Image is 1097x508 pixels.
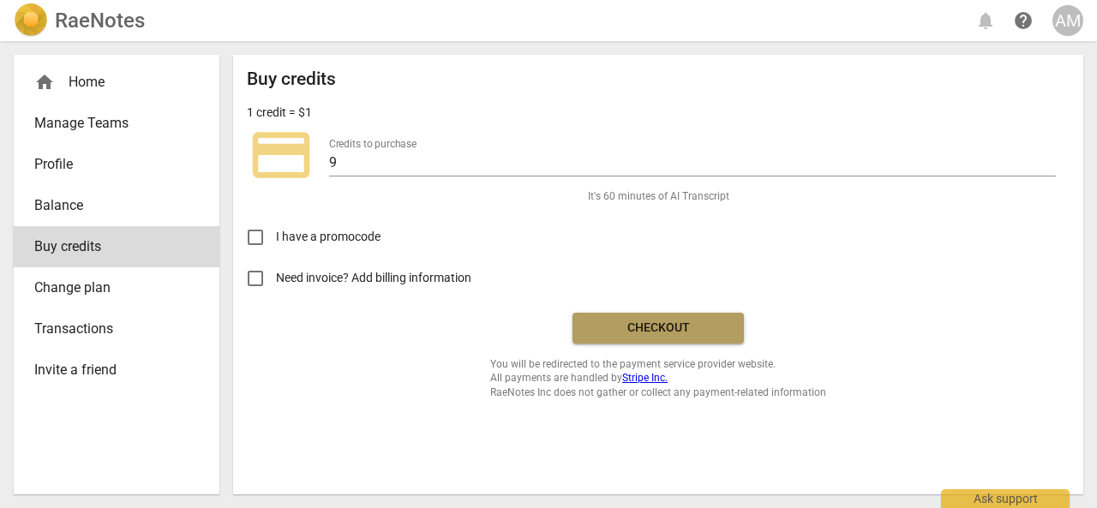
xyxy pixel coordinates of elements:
[247,121,315,189] span: credit_card
[1008,5,1039,36] a: Help
[490,357,826,400] span: You will be redirected to the payment service provider website. All payments are handled by RaeNo...
[941,489,1070,508] div: Ask support
[34,113,185,134] span: Manage Teams
[586,320,730,337] span: Checkout
[247,69,336,90] h2: Buy credits
[34,72,55,93] span: home
[14,3,48,38] img: Logo
[34,195,185,216] span: Balance
[14,350,219,391] a: Invite a friend
[14,308,219,350] a: Transactions
[14,144,219,185] a: Profile
[34,154,185,175] span: Profile
[588,189,729,204] span: It's 60 minutes of AI Transcript
[34,360,185,380] span: Invite a friend
[14,103,219,144] a: Manage Teams
[329,139,417,149] label: Credits to purchase
[572,313,744,344] button: Checkout
[34,72,185,93] div: Home
[34,236,185,257] span: Buy credits
[55,9,145,33] h2: RaeNotes
[14,3,145,38] a: LogoRaeNotes
[14,62,219,103] div: Home
[276,228,381,246] span: I have a promocode
[1052,5,1083,36] button: AM
[34,278,185,298] span: Change plan
[276,269,474,287] span: Need invoice? Add billing information
[247,104,312,122] p: 1 credit = $1
[1013,10,1034,31] span: help
[14,267,219,308] a: Change plan
[622,372,668,384] a: Stripe Inc.
[34,319,185,339] span: Transactions
[14,226,219,267] a: Buy credits
[14,185,219,226] a: Balance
